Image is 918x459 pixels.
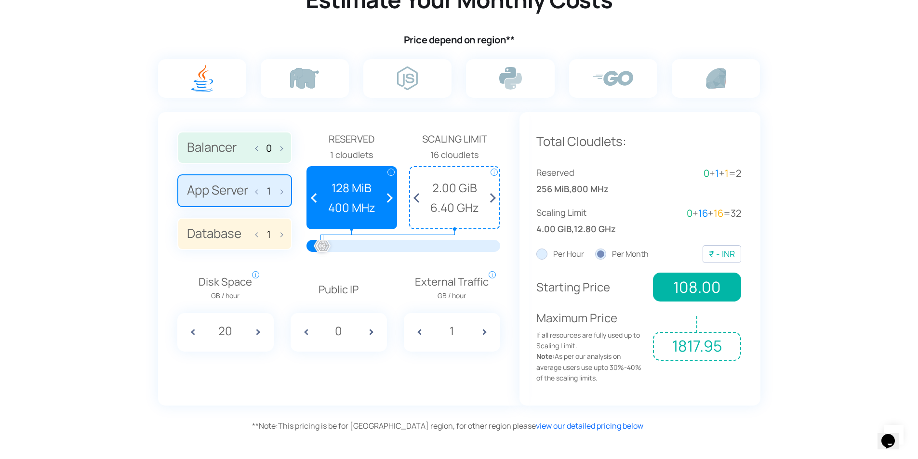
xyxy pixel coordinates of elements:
[706,68,726,89] img: ruby
[536,206,639,220] span: Scaling Limit
[252,420,278,431] span: Note:
[261,143,277,154] input: Balancer
[536,352,555,361] strong: Note:
[156,34,763,46] h4: Price depend on region**
[725,167,729,180] span: 1
[199,290,252,301] span: GB / hour
[574,222,616,236] span: 12.80 GHz
[709,247,735,261] div: ₹ - INR
[499,67,522,90] img: python
[878,420,908,449] iframe: chat widget
[252,271,259,278] span: i
[312,179,392,197] span: 128 MiB
[714,207,723,220] span: 16
[536,309,646,383] p: Maximum Price
[291,281,387,298] p: Public IP
[536,182,569,196] span: 256 MiB
[489,271,496,278] span: i
[252,420,763,433] div: This pricing is be for [GEOGRAPHIC_DATA] region, for other region please
[536,330,646,384] span: If all resources are fully used up to Scaling Limit. As per our analysis on average users use upt...
[306,148,398,162] div: 1 cloudlets
[261,229,277,240] input: Database
[653,332,741,361] span: 1817.95
[572,182,609,196] span: 800 MHz
[415,274,489,302] span: External Traffic
[491,169,498,176] span: i
[290,68,319,89] img: php
[536,222,572,236] span: 4.00 GiB
[397,66,418,90] img: node
[536,420,643,431] a: view our detailed pricing below
[653,273,741,302] span: 108.00
[415,198,494,217] span: 6.40 GHz
[536,166,639,196] div: ,
[261,185,277,197] input: App Server
[639,166,741,181] div: + + =
[536,278,646,296] p: Starting Price
[415,290,489,301] span: GB / hour
[306,131,398,147] span: Reserved
[409,148,500,162] div: 16 cloudlets
[536,206,639,236] div: ,
[698,207,708,220] span: 16
[387,169,395,176] span: i
[312,198,392,217] span: 400 MHz
[715,167,719,180] span: 1
[536,131,741,152] p: Total Cloudlets:
[177,131,292,164] label: Balancer
[593,71,633,86] img: go
[639,206,741,221] div: + + =
[415,179,494,197] span: 2.00 GiB
[536,248,584,261] label: Per Hour
[536,166,639,180] span: Reserved
[177,218,292,250] label: Database
[595,248,649,261] label: Per Month
[199,274,252,302] span: Disk Space
[687,207,692,220] span: 0
[704,167,709,180] span: 0
[191,65,213,92] img: java
[736,167,741,180] span: 2
[731,207,741,220] span: 32
[177,174,292,207] label: App Server
[409,131,500,147] span: Scaling Limit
